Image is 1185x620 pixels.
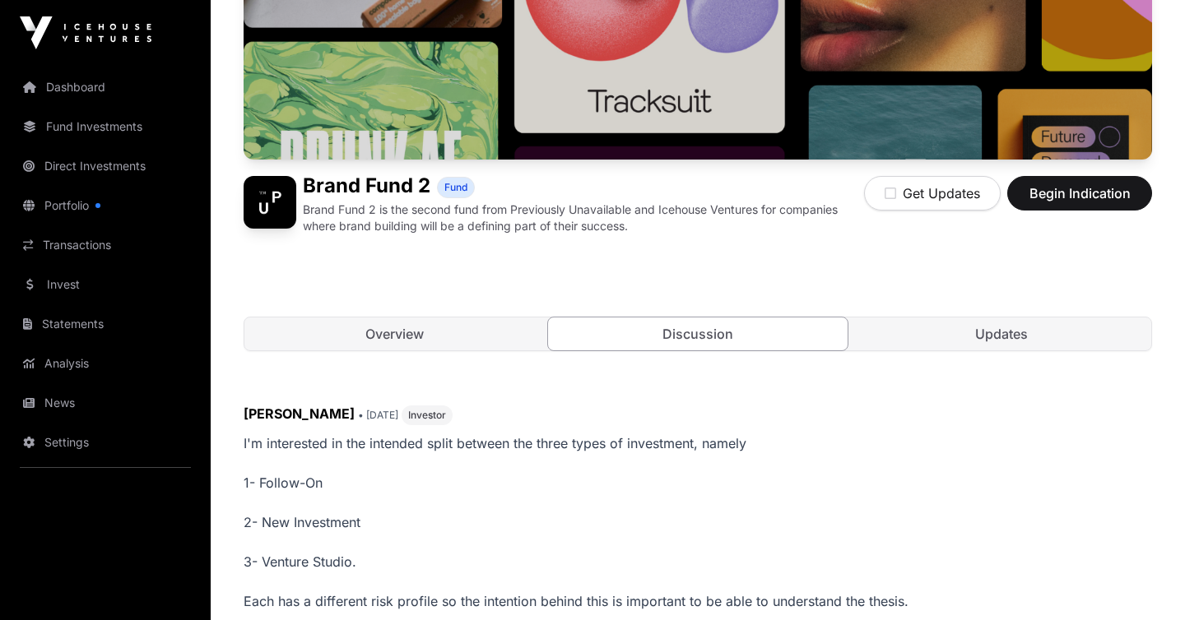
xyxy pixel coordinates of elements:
[358,409,398,421] span: • [DATE]
[1007,176,1152,211] button: Begin Indication
[244,511,1152,534] p: 2- New Investment
[13,187,197,224] a: Portfolio
[547,317,849,351] a: Discussion
[244,405,355,422] span: [PERSON_NAME]
[1007,192,1152,209] a: Begin Indication
[13,148,197,184] a: Direct Investments
[303,201,864,234] p: Brand Fund 2 is the second fund from Previously Unavailable and Icehouse Ventures for companies w...
[303,176,430,198] h1: Brand Fund 2
[1103,541,1185,620] iframe: Chat Widget
[244,590,1152,613] p: Each has a different risk profile so the intention behind this is important to be able to underst...
[244,432,1152,455] p: I'm interested in the intended split between the three types of investment, namely
[444,181,467,194] span: Fund
[408,409,446,422] span: Investor
[13,266,197,303] a: Invest
[1028,183,1132,203] span: Begin Indication
[13,69,197,105] a: Dashboard
[851,317,1151,350] a: Updates
[13,227,197,263] a: Transactions
[13,306,197,342] a: Statements
[244,471,1152,494] p: 1- Follow-On
[20,16,151,49] img: Icehouse Ventures Logo
[13,109,197,145] a: Fund Investments
[13,424,197,460] a: Settings
[244,317,1151,350] nav: Tabs
[13,385,197,421] a: News
[864,176,1001,211] button: Get Updates
[13,345,197,382] a: Analysis
[244,317,545,350] a: Overview
[244,550,1152,573] p: 3- Venture Studio.
[244,176,296,229] img: Brand Fund 2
